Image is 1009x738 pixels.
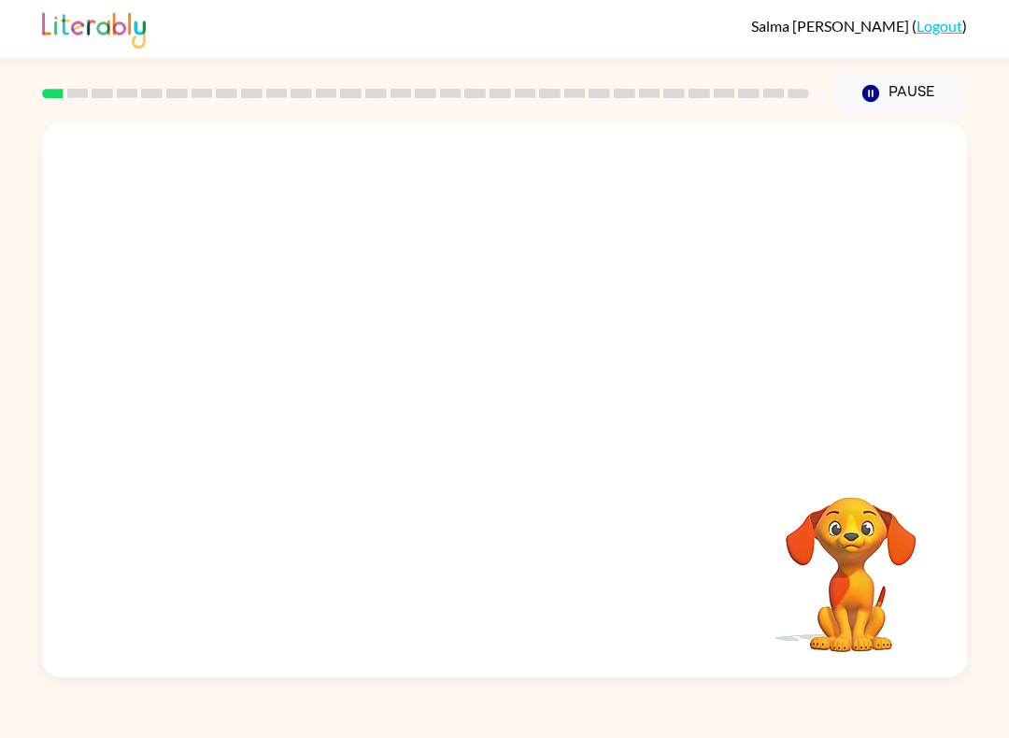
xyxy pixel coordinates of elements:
[917,17,962,35] a: Logout
[751,17,912,35] span: Salma [PERSON_NAME]
[42,7,146,49] img: Literably
[831,72,967,115] button: Pause
[751,17,967,35] div: ( )
[758,468,945,655] video: Your browser must support playing .mp4 files to use Literably. Please try using another browser.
